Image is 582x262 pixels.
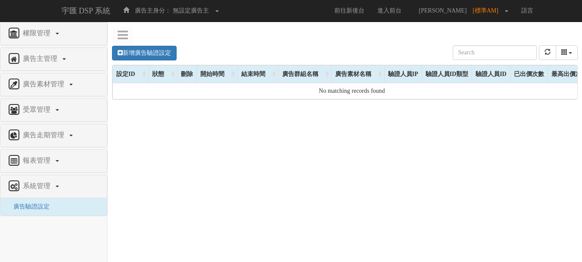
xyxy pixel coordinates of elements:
span: 廣告素材管理 [21,80,68,88]
a: 廣告主管理 [7,52,100,66]
a: 受眾管理 [7,103,100,117]
a: 新增廣告驗證設定 [112,46,177,60]
span: 廣告走期管理 [21,131,68,139]
span: 無設定廣告主 [173,7,209,14]
a: 權限管理 [7,27,100,41]
a: 廣告驗證設定 [7,203,50,210]
a: 廣告素材管理 [7,78,100,92]
a: 系統管理 [7,180,100,193]
a: 報表管理 [7,154,100,168]
div: 廣告素材名稱 [332,66,384,83]
div: 驗證人員IP [385,66,422,83]
span: 報表管理 [21,157,55,164]
div: 驗證人員ID類型 [422,66,472,83]
span: [PERSON_NAME] [414,7,471,14]
button: refresh [539,45,556,60]
div: 驗證人員ID [472,66,510,83]
span: 權限管理 [21,29,55,37]
div: Columns [556,45,578,60]
div: 開始時間 [197,66,237,83]
span: 受眾管理 [21,106,55,113]
div: 刪除 [177,66,196,83]
div: 結束時間 [238,66,278,83]
span: 廣告主管理 [21,55,62,62]
span: [標準AM] [473,7,503,14]
span: 系統管理 [21,182,55,189]
input: Search [453,45,537,60]
div: 廣告群組名稱 [279,66,331,83]
a: 廣告走期管理 [7,129,100,142]
div: 設定ID [113,66,148,83]
button: columns [556,45,578,60]
div: 已出價次數 [510,66,548,83]
div: 狀態 [149,66,177,83]
span: 廣告主身分： [135,7,171,14]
